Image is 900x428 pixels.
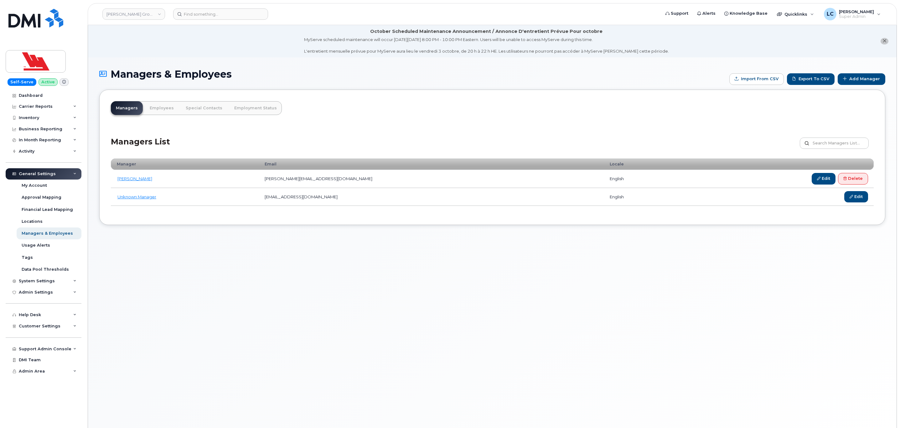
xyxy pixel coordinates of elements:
a: Managers [111,101,143,115]
td: [EMAIL_ADDRESS][DOMAIN_NAME] [259,188,604,206]
td: [PERSON_NAME][EMAIL_ADDRESS][DOMAIN_NAME] [259,170,604,188]
td: english [604,188,678,206]
a: Delete [838,173,868,185]
td: english [604,170,678,188]
form: Import from CSV [729,73,784,85]
a: Edit [812,173,835,185]
a: Add Manager [838,73,885,85]
a: Employees [145,101,179,115]
div: MyServe scheduled maintenance will occur [DATE][DATE] 8:00 PM - 10:00 PM Eastern. Users will be u... [304,37,669,54]
a: [PERSON_NAME] [117,176,152,181]
h2: Managers List [111,138,170,156]
div: October Scheduled Maintenance Announcement / Annonce D'entretient Prévue Pour octobre [370,28,603,35]
a: Unknown Manager [117,194,156,199]
button: close notification [881,38,888,44]
a: Special Contacts [181,101,227,115]
th: Manager [111,159,259,170]
th: Email [259,159,604,170]
a: Edit [844,191,868,203]
th: Locale [604,159,678,170]
a: Employment Status [229,101,282,115]
h1: Managers & Employees [99,69,726,80]
a: Export to CSV [787,73,835,85]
